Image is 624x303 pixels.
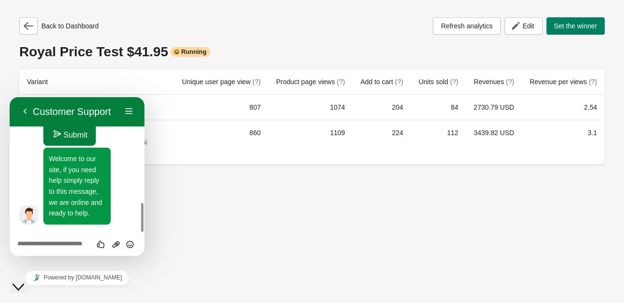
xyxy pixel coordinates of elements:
th: Variant [19,69,174,95]
td: 3.1 [522,120,605,164]
span: Revenue per views [530,78,597,86]
button: Upload File [99,142,113,152]
td: 3439.82 USD [466,120,522,164]
td: 860 [174,120,268,164]
span: (?) [337,78,345,86]
iframe: chat widget [10,97,144,256]
span: (?) [450,78,458,86]
img: Agent profile image [10,108,29,127]
td: 224 [353,120,411,164]
span: (?) [252,78,260,86]
span: Revenues [474,78,514,86]
iframe: chat widget [10,267,144,289]
div: Running [170,47,210,57]
span: Units sold [418,78,458,86]
td: 2730.79 USD [466,95,522,120]
td: 84 [411,95,466,120]
span: Edit [522,22,534,30]
button: Set the winner [546,17,605,35]
span: (?) [395,78,403,86]
td: 112 [411,120,466,164]
button: Refresh analytics [433,17,501,35]
span: Unique user page view [182,78,260,86]
button: Edit [505,17,542,35]
div: Group of buttons [85,142,127,152]
td: 204 [353,95,411,120]
div: Back to Dashboard [19,17,99,35]
span: Set the winner [554,22,598,30]
span: (?) [589,78,597,86]
span: Refresh analytics [441,22,493,30]
span: Product page views [276,78,345,86]
span: Welcome to our site, if you need help simply reply to this message, we are online and ready to help. [39,58,93,120]
td: 807 [174,95,268,120]
div: Rate this chat [85,142,100,152]
span: (?) [506,78,514,86]
div: Royal Price Test $41.95 [19,44,605,60]
button: Insert emoji [113,142,127,152]
td: 1109 [268,120,352,164]
button: Submit [34,25,86,49]
iframe: chat widget [10,265,40,293]
span: Add to cart [361,78,403,86]
td: 2.54 [522,95,605,120]
td: 1074 [268,95,352,120]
